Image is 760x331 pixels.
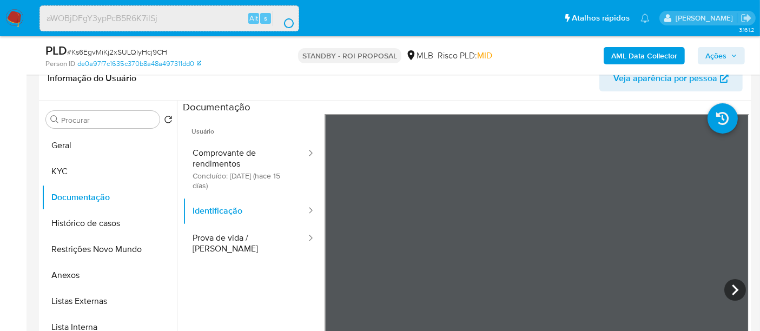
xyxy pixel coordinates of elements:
[640,14,650,23] a: Notificações
[45,59,75,69] b: Person ID
[572,12,630,24] span: Atalhos rápidos
[273,11,295,26] button: search-icon
[611,47,677,64] b: AML Data Collector
[705,47,726,64] span: Ações
[42,262,177,288] button: Anexos
[604,47,685,64] button: AML Data Collector
[676,13,737,23] p: erico.trevizan@mercadopago.com.br
[45,42,67,59] b: PLD
[298,48,401,63] p: STANDBY - ROI PROPOSAL
[67,47,167,57] span: # Ks6EgvMiKj2xSULQlyHcj9CH
[741,12,752,24] a: Sair
[613,65,717,91] span: Veja aparência por pessoa
[77,59,201,69] a: de0a97f7c1635c370b8a48a497311dd0
[438,50,492,62] span: Risco PLD:
[42,236,177,262] button: Restrições Novo Mundo
[42,288,177,314] button: Listas Externas
[264,13,267,23] span: s
[698,47,745,64] button: Ações
[40,11,299,25] input: Pesquise usuários ou casos...
[61,115,155,125] input: Procurar
[477,49,492,62] span: MID
[406,50,433,62] div: MLB
[42,158,177,184] button: KYC
[164,115,173,127] button: Retornar ao pedido padrão
[42,210,177,236] button: Histórico de casos
[249,13,258,23] span: Alt
[42,133,177,158] button: Geral
[50,115,59,124] button: Procurar
[599,65,743,91] button: Veja aparência por pessoa
[48,73,136,84] h1: Informação do Usuário
[739,25,755,34] span: 3.161.2
[42,184,177,210] button: Documentação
